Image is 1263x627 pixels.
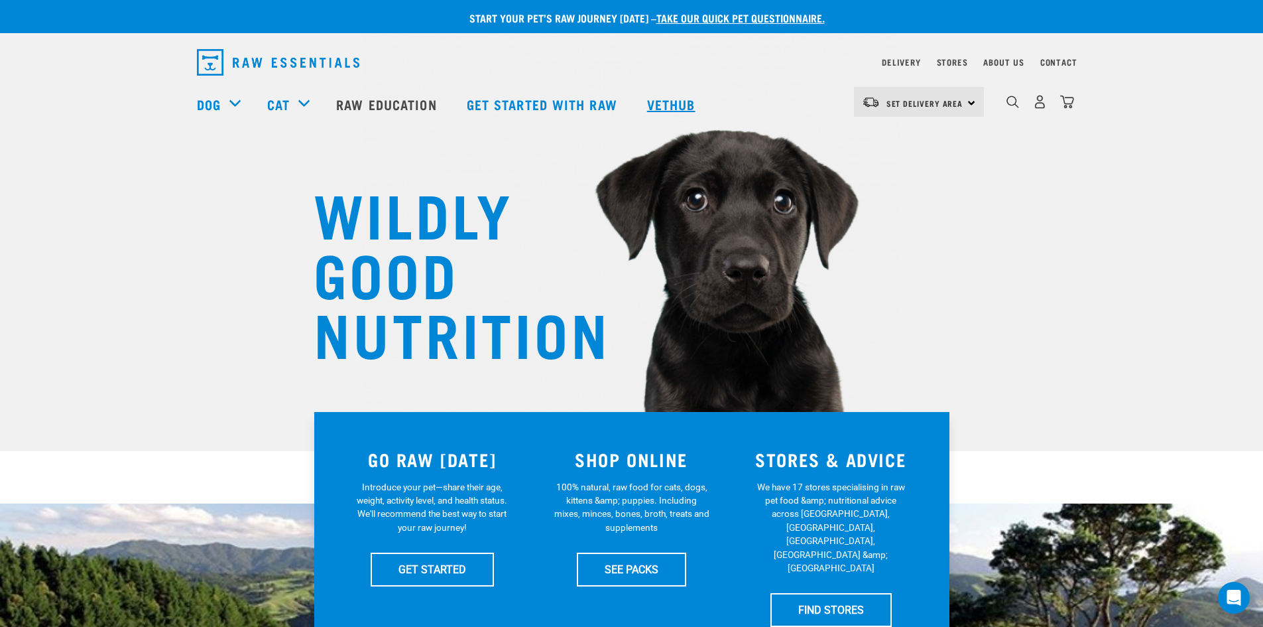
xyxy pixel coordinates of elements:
[354,480,510,535] p: Introduce your pet—share their age, weight, activity level, and health status. We'll recommend th...
[1040,60,1077,64] a: Contact
[886,101,963,105] span: Set Delivery Area
[267,94,290,114] a: Cat
[753,480,909,575] p: We have 17 stores specialising in raw pet food &amp; nutritional advice across [GEOGRAPHIC_DATA],...
[540,449,723,470] h3: SHOP ONLINE
[1006,96,1019,108] img: home-icon-1@2x.png
[197,49,359,76] img: Raw Essentials Logo
[1060,95,1074,109] img: home-icon@2x.png
[554,480,709,535] p: 100% natural, raw food for cats, dogs, kittens &amp; puppies. Including mixes, minces, bones, bro...
[739,449,923,470] h3: STORES & ADVICE
[882,60,920,64] a: Delivery
[937,60,968,64] a: Stores
[634,78,712,131] a: Vethub
[1218,582,1250,614] div: Open Intercom Messenger
[1033,95,1047,109] img: user.png
[577,553,686,586] a: SEE PACKS
[656,15,825,21] a: take our quick pet questionnaire.
[862,96,880,108] img: van-moving.png
[371,553,494,586] a: GET STARTED
[341,449,524,470] h3: GO RAW [DATE]
[186,44,1077,81] nav: dropdown navigation
[314,182,579,362] h1: WILDLY GOOD NUTRITION
[197,94,221,114] a: Dog
[453,78,634,131] a: Get started with Raw
[770,593,892,626] a: FIND STORES
[983,60,1024,64] a: About Us
[323,78,453,131] a: Raw Education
